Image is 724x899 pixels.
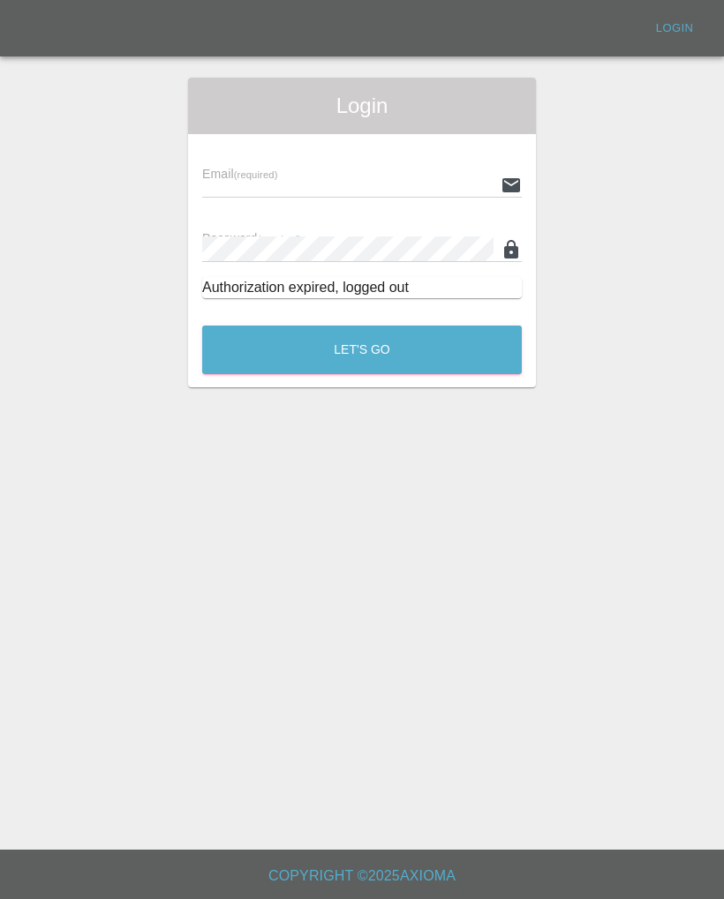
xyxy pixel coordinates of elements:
[234,169,278,180] small: (required)
[14,864,710,888] h6: Copyright © 2025 Axioma
[202,231,301,245] span: Password
[202,277,522,298] div: Authorization expired, logged out
[646,15,703,42] a: Login
[202,167,277,181] span: Email
[202,92,522,120] span: Login
[258,234,302,244] small: (required)
[202,326,522,374] button: Let's Go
